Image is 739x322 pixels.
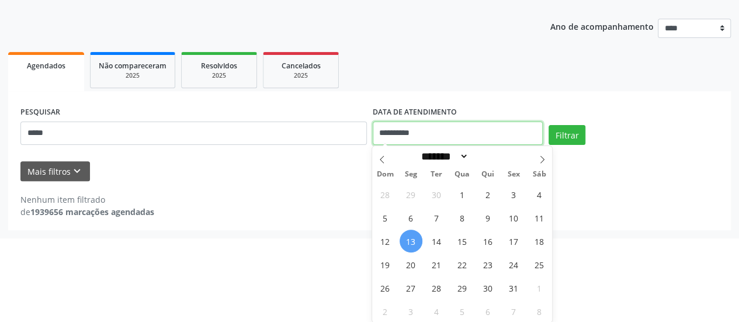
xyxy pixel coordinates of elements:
div: Nenhum item filtrado [20,193,154,206]
span: Qui [475,171,501,178]
label: DATA DE ATENDIMENTO [373,103,457,122]
div: 2025 [190,71,248,80]
span: Outubro 2, 2025 [477,183,499,206]
span: Outubro 26, 2025 [374,276,397,299]
span: Sex [501,171,526,178]
select: Month [418,150,469,162]
span: Outubro 30, 2025 [477,276,499,299]
span: Outubro 27, 2025 [400,276,422,299]
i: keyboard_arrow_down [71,165,84,178]
span: Qua [449,171,475,178]
span: Outubro 9, 2025 [477,206,499,229]
span: Outubro 22, 2025 [451,253,474,276]
span: Outubro 6, 2025 [400,206,422,229]
span: Setembro 29, 2025 [400,183,422,206]
label: PESQUISAR [20,103,60,122]
span: Outubro 28, 2025 [425,276,448,299]
span: Outubro 23, 2025 [477,253,499,276]
span: Outubro 11, 2025 [528,206,551,229]
span: Outubro 4, 2025 [528,183,551,206]
span: Outubro 31, 2025 [502,276,525,299]
span: Outubro 14, 2025 [425,230,448,252]
div: 2025 [272,71,330,80]
span: Outubro 20, 2025 [400,253,422,276]
span: Outubro 15, 2025 [451,230,474,252]
span: Outubro 12, 2025 [374,230,397,252]
span: Outubro 19, 2025 [374,253,397,276]
span: Ter [424,171,449,178]
span: Outubro 24, 2025 [502,253,525,276]
span: Outubro 25, 2025 [528,253,551,276]
button: Mais filtroskeyboard_arrow_down [20,161,90,182]
span: Cancelados [282,61,321,71]
p: Ano de acompanhamento [550,19,654,33]
span: Agendados [27,61,65,71]
span: Outubro 10, 2025 [502,206,525,229]
strong: 1939656 marcações agendadas [30,206,154,217]
span: Outubro 21, 2025 [425,253,448,276]
div: de [20,206,154,218]
div: 2025 [99,71,166,80]
span: Sáb [526,171,552,178]
span: Setembro 28, 2025 [374,183,397,206]
input: Year [469,150,507,162]
span: Outubro 5, 2025 [374,206,397,229]
span: Não compareceram [99,61,166,71]
span: Outubro 17, 2025 [502,230,525,252]
span: Outubro 29, 2025 [451,276,474,299]
span: Outubro 3, 2025 [502,183,525,206]
span: Seg [398,171,424,178]
span: Outubro 18, 2025 [528,230,551,252]
button: Filtrar [549,125,585,145]
span: Novembro 1, 2025 [528,276,551,299]
span: Dom [372,171,398,178]
span: Outubro 1, 2025 [451,183,474,206]
span: Outubro 13, 2025 [400,230,422,252]
span: Outubro 8, 2025 [451,206,474,229]
span: Setembro 30, 2025 [425,183,448,206]
span: Outubro 16, 2025 [477,230,499,252]
span: Outubro 7, 2025 [425,206,448,229]
span: Resolvidos [201,61,237,71]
